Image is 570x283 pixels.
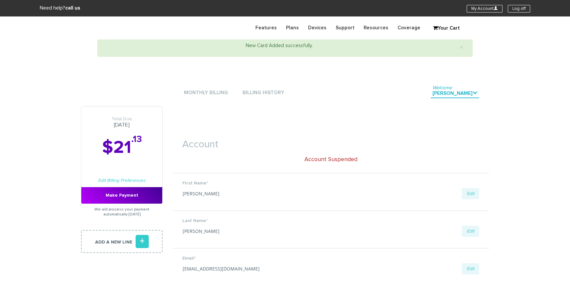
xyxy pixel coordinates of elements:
span: Total Due [81,116,162,122]
a: Edit Billing Preferences [98,178,145,183]
h2: $21 [81,138,162,157]
a: Welcome[PERSON_NAME]. [431,89,479,98]
a: Plans [281,21,303,34]
p: We will process your payment automatically [DATE] [81,204,163,220]
button: Close [455,42,467,53]
i: + [136,235,149,248]
i: U [494,6,498,10]
strong: call us [65,6,80,11]
span: Welcome [432,85,452,90]
h1: Account [172,129,489,153]
label: Email* [182,255,479,262]
span: × [460,44,463,51]
a: Devices [303,21,331,34]
span: Need help? [40,6,80,11]
a: Support [331,21,359,34]
a: Make Payment [81,187,162,204]
a: Monthly Billing [182,89,230,98]
a: Features [251,21,281,34]
a: Coverage [393,21,425,34]
a: Edit [462,226,479,237]
a: Edit [462,263,479,274]
a: Log off [508,5,530,13]
sup: .13 [131,135,142,144]
label: First Name* [182,180,479,186]
a: Add a new line+ [81,230,163,253]
a: Billing History [241,89,286,98]
h4: Account Suspended [172,156,489,163]
div: New Card Added successfully. [97,40,473,57]
a: My AccountU [467,5,503,13]
a: Edit [462,188,479,199]
i: . [473,90,478,95]
label: Last Name* [182,217,479,224]
a: Your Cart [430,23,463,33]
h3: [DATE] [81,116,162,128]
a: Resources [359,21,393,34]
